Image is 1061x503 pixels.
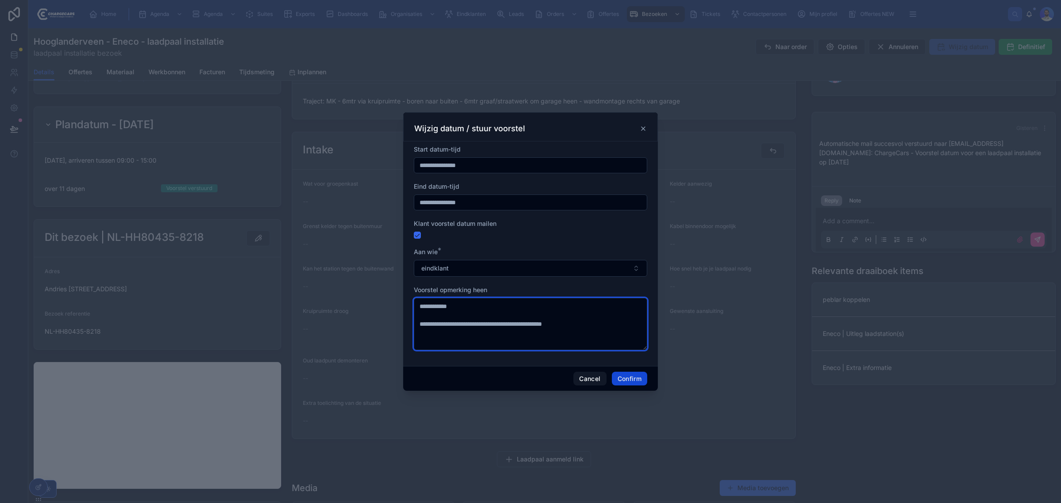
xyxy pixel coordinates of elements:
[573,372,606,386] button: Cancel
[414,220,496,227] span: Klant voorstel datum mailen
[612,372,647,386] button: Confirm
[414,286,487,293] span: Voorstel opmerking heen
[414,183,459,190] span: Eind datum-tijd
[414,248,438,255] span: Aan wie
[414,123,525,134] h3: Wijzig datum / stuur voorstel
[414,260,647,277] button: Select Button
[421,264,449,273] span: eindklant
[414,145,461,153] span: Start datum-tijd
